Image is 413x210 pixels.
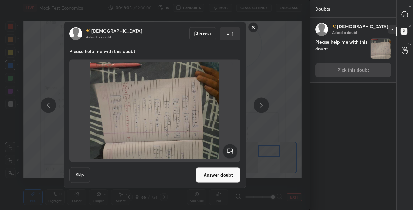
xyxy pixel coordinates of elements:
p: D [409,23,411,28]
p: Asked a doubt [86,34,111,39]
img: default.png [69,27,82,40]
p: Please help me with this doubt [69,48,240,55]
p: 1 [232,31,234,37]
img: default.png [315,23,328,36]
p: Asked a doubt [332,30,357,35]
button: Skip [69,167,90,183]
h4: Please help me with this doubt [315,38,368,59]
p: [DEMOGRAPHIC_DATA] [91,28,142,34]
p: Doubts [310,0,335,17]
p: G [408,41,411,46]
img: no-rating-badge.077c3623.svg [86,29,90,33]
div: grid [310,18,396,210]
img: no-rating-badge.077c3623.svg [332,25,336,28]
img: 1759234936A06HS3.JPEG [371,39,391,59]
p: T [409,5,411,10]
div: Report [189,27,216,40]
img: 1759234936A06HS3.JPEG [77,62,233,159]
p: [DEMOGRAPHIC_DATA] [337,24,388,29]
button: Answer doubt [196,167,240,183]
